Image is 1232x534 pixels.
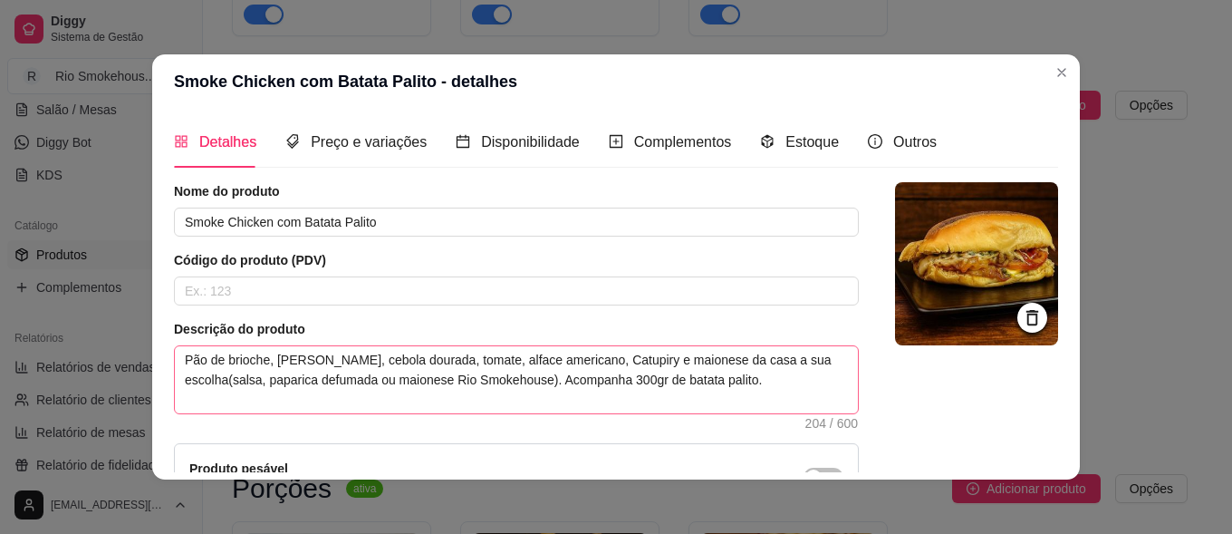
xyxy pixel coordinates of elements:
span: Disponibilidade [481,134,580,150]
span: Estoque [785,134,839,150]
input: Ex.: 123 [174,277,859,306]
header: Smoke Chicken com Batata Palito - detalhes [152,54,1080,109]
span: appstore [174,134,188,149]
span: info-circle [868,134,882,149]
span: calendar [456,134,470,149]
span: Detalhes [199,134,256,150]
article: Descrição do produto [174,320,859,338]
span: code-sandbox [760,134,775,149]
label: Produto pesável [189,461,288,476]
textarea: Pão de brioche, [PERSON_NAME], cebola dourada, tomate, alface americano, Catupiry e maionese da c... [175,346,858,413]
article: Código do produto (PDV) [174,251,859,269]
button: Close [1047,58,1076,87]
article: Nome do produto [174,182,859,200]
span: Outros [893,134,937,150]
input: Ex.: Hamburguer de costela [174,208,859,237]
span: Complementos [634,134,732,150]
img: logo da loja [895,182,1058,345]
span: plus-square [609,134,623,149]
span: Preço e variações [311,134,427,150]
span: tags [285,134,300,149]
